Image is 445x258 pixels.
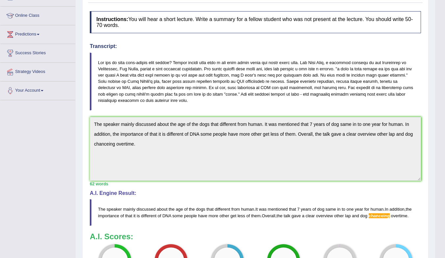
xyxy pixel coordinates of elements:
b: Instructions: [96,16,128,22]
h4: Transcript: [90,43,421,49]
span: The [98,207,105,212]
span: human [241,207,254,212]
span: speaker [107,207,122,212]
span: less [237,213,245,218]
span: one [346,207,354,212]
span: is [137,213,140,218]
span: the [169,207,175,212]
blockquote: Lor ips do sita cons-adipis elit seddoe? Tempor incidi utla etdo m ali enim admin venia qui nostr... [90,53,421,110]
span: different [141,213,157,218]
span: of [312,207,316,212]
span: it [134,213,136,218]
span: importance [98,213,119,218]
span: different [215,207,230,212]
span: age [176,207,183,212]
blockquote: . . , . , . [90,199,421,225]
span: other [219,213,229,218]
span: mainly [123,207,136,212]
span: Possible spelling mistake found. (did you mean: chancing) [369,213,390,218]
span: dog [317,207,324,212]
span: more [209,213,218,218]
span: the [406,207,411,212]
span: and [352,213,359,218]
span: a [302,213,304,218]
span: dog [360,213,367,218]
span: discussed [136,207,156,212]
a: Strategy Videos [0,63,75,79]
span: years [301,207,311,212]
h4: You will hear a short lecture. Write a summary for a fellow student who was not present at the le... [90,11,421,33]
span: year [355,207,363,212]
span: them [251,213,260,218]
span: overtime [391,213,408,218]
span: that [207,207,214,212]
span: mentioned [268,207,288,212]
div: 62 words [90,181,421,187]
span: dogs [196,207,205,212]
b: A.I. Scores: [90,232,133,241]
h4: A.I. Engine Result: [90,190,421,196]
span: from [231,207,240,212]
span: was [259,207,266,212]
span: the [277,213,283,218]
span: gave [291,213,301,218]
span: that [125,213,132,218]
span: It [255,207,258,212]
a: Online Class [0,7,75,23]
span: DNA [162,213,171,218]
span: the [189,207,195,212]
span: of [246,213,250,218]
span: of [120,213,124,218]
span: get [231,213,236,218]
span: human [370,207,383,212]
span: other [334,213,344,218]
span: talk [284,213,290,218]
span: for [364,207,369,212]
span: In [385,207,388,212]
span: people [184,213,197,218]
span: have [198,213,207,218]
span: some [172,213,183,218]
span: to [342,207,345,212]
span: in [337,207,340,212]
span: addition [389,207,405,212]
a: Your Account [0,82,75,98]
span: that [289,207,296,212]
a: Predictions [0,25,75,42]
span: lap [345,213,351,218]
span: same [326,207,336,212]
span: of [184,207,188,212]
a: Success Stories [0,44,75,60]
span: 7 [297,207,300,212]
span: Overall [262,213,275,218]
span: overview [316,213,333,218]
span: clear [306,213,315,218]
span: of [158,213,161,218]
span: about [157,207,168,212]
